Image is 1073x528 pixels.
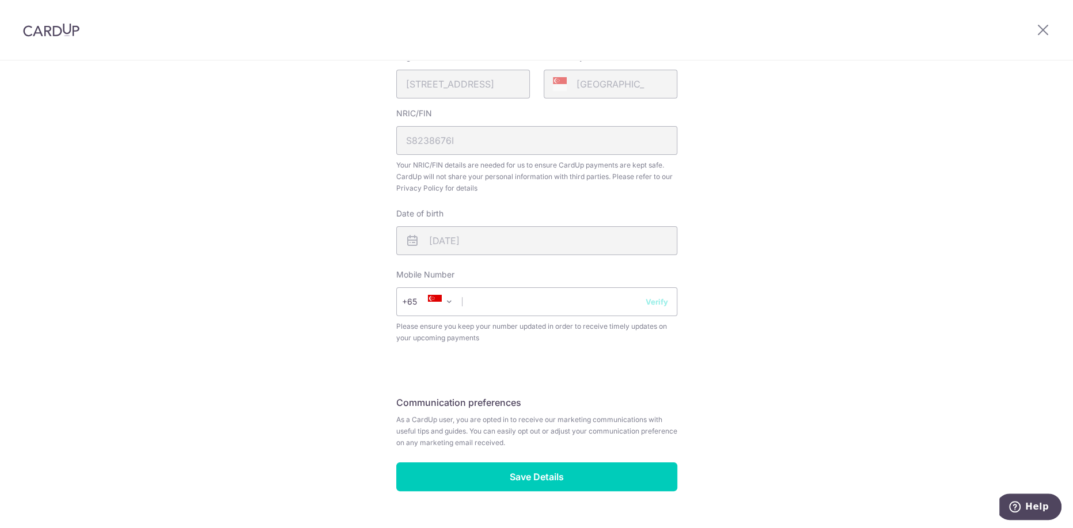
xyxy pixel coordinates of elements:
[396,269,454,280] label: Mobile Number
[396,462,677,491] input: Save Details
[396,396,677,409] h5: Communication preferences
[396,321,677,344] span: Please ensure you keep your number updated in order to receive timely updates on your upcoming pa...
[396,159,677,194] span: Your NRIC/FIN details are needed for us to ensure CardUp payments are kept safe. CardUp will not ...
[402,295,433,309] span: +65
[396,108,432,119] label: NRIC/FIN
[396,208,443,219] label: Date of birth
[405,295,433,309] span: +65
[999,493,1061,522] iframe: Opens a widget where you can find more information
[23,23,79,37] img: CardUp
[646,296,668,307] button: Verify
[396,414,677,449] span: As a CardUp user, you are opted in to receive our marketing communications with useful tips and g...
